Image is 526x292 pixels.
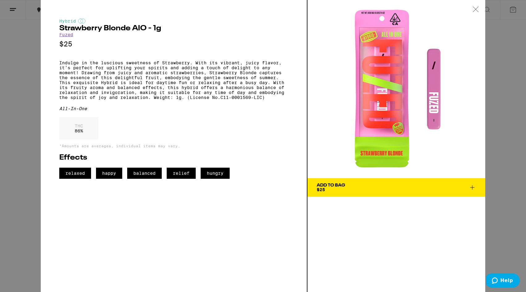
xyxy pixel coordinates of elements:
a: Fuzed [59,32,73,37]
button: Add To Bag$25 [307,178,485,197]
span: relaxed [59,168,91,179]
iframe: Opens a widget where you can find more information [486,273,520,289]
div: All-In-One [59,106,288,111]
div: Hybrid [59,19,288,24]
p: THC [75,123,83,128]
p: Indulge in the luscious sweetness of Strawberry. With its vibrant, juicy flavor, it’s perfect for... [59,60,288,100]
span: happy [96,168,122,179]
h2: Effects [59,154,288,161]
div: Add To Bag [317,183,345,187]
div: 86 % [59,117,98,140]
h2: Strawberry Blonde AIO - 1g [59,25,288,32]
span: balanced [127,168,162,179]
p: *Amounts are averages, individual items may vary. [59,144,288,148]
span: $25 [317,187,325,192]
img: hybridColor.svg [78,19,86,24]
span: hungry [201,168,230,179]
span: relief [167,168,196,179]
p: $25 [59,40,288,48]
